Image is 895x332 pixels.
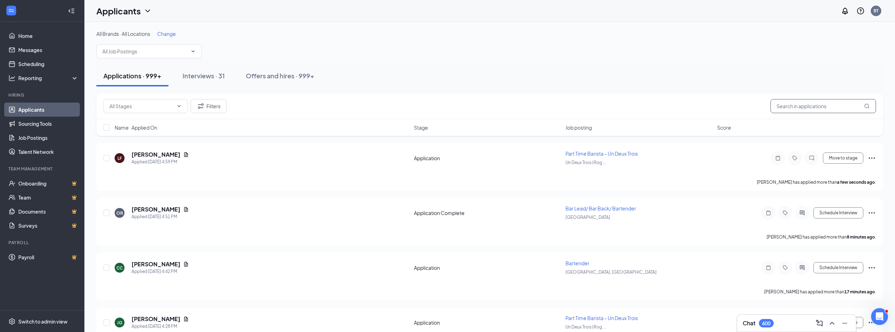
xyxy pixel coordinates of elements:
svg: WorkstreamLogo [8,7,15,14]
div: 600 [762,320,771,326]
div: CC [116,265,123,271]
svg: Document [183,152,189,157]
svg: Note [764,210,773,216]
svg: Settings [8,318,15,325]
h5: [PERSON_NAME] [132,260,180,268]
svg: Minimize [840,319,849,327]
span: Job posting [565,124,592,131]
div: Switch to admin view [18,318,68,325]
a: Talent Network [18,145,78,159]
input: Search in applications [771,99,876,113]
svg: ChevronDown [190,48,196,54]
a: SurveysCrown [18,219,78,233]
iframe: Intercom live chat [871,308,888,325]
a: Sourcing Tools [18,117,78,131]
input: All Job Postings [102,47,187,55]
b: a few seconds ago [837,180,875,185]
div: Reporting [18,74,79,82]
div: JG [117,320,122,326]
svg: ComposeMessage [815,319,824,327]
span: [GEOGRAPHIC_DATA] [565,215,610,220]
svg: Collapse [68,7,75,14]
button: ComposeMessage [814,318,825,329]
h1: Applicants [96,5,141,17]
svg: ActiveChat [798,265,806,271]
div: Payroll [8,240,77,246]
b: 17 minutes ago [844,289,875,294]
div: Application [414,264,561,271]
button: Schedule Interview [813,262,863,273]
span: Name · Applied On [115,124,157,131]
span: Score [717,124,731,131]
svg: ChevronDown [143,7,152,15]
svg: Tag [781,265,789,271]
a: TeamCrown [18,190,78,204]
h5: [PERSON_NAME] [132,151,180,158]
div: Offers and hires · 999+ [246,71,314,80]
svg: ChevronDown [176,103,182,109]
p: [PERSON_NAME] has applied more than . [757,179,876,185]
svg: MagnifyingGlass [864,103,870,109]
svg: Notifications [841,7,849,15]
button: Move to stage [823,152,863,164]
div: LF [117,155,122,161]
svg: Analysis [8,74,15,82]
div: Application [414,155,561,162]
input: All Stages [109,102,173,110]
svg: Filter [197,102,205,110]
svg: QuestionInfo [856,7,865,15]
div: BT [874,8,878,14]
button: Minimize [839,318,850,329]
h5: [PERSON_NAME] [132,206,180,213]
a: Job Postings [18,131,78,145]
svg: Document [183,207,189,212]
svg: Document [183,316,189,322]
div: Applied [DATE] 4:51 PM [132,213,189,220]
span: Change [157,31,176,37]
a: Home [18,29,78,43]
button: ChevronUp [826,318,838,329]
div: Application Complete [414,209,561,216]
p: [PERSON_NAME] has applied more than . [767,234,876,240]
span: Un Deux Trois (Rog ... [565,160,606,165]
h5: [PERSON_NAME] [132,315,180,323]
svg: ChatInactive [807,155,816,161]
h3: Chat [743,319,755,327]
span: Stage [414,124,428,131]
svg: Ellipses [868,154,876,162]
span: Bartender [565,260,589,266]
span: [GEOGRAPHIC_DATA], [GEOGRAPHIC_DATA] [565,269,657,275]
svg: Document [183,261,189,267]
svg: Tag [791,155,799,161]
a: Applicants [18,103,78,117]
div: Application [414,319,561,326]
b: 8 minutes ago [847,234,875,240]
span: Part Time Barista – Un Deux Trois [565,150,638,157]
div: Applied [DATE] 4:28 PM [132,323,189,330]
svg: Ellipses [868,209,876,217]
a: PayrollCrown [18,250,78,264]
span: Bar Lead/ Bar Back/ Bartender [565,205,636,211]
span: Part Time Barista – Un Deux Trois [565,315,638,321]
p: [PERSON_NAME] has applied more than . [764,289,876,295]
div: Interviews · 31 [183,71,225,80]
a: Messages [18,43,78,57]
svg: Ellipses [868,318,876,327]
div: OR [116,210,123,216]
button: Filter Filters [191,99,226,113]
svg: Note [764,265,773,271]
svg: Tag [781,210,789,216]
svg: Note [774,155,782,161]
svg: ActiveChat [798,210,806,216]
a: Scheduling [18,57,78,71]
div: Applications · 999+ [103,71,161,80]
span: Un Deux Trois (Rog ... [565,324,606,330]
div: Applied [DATE] 4:42 PM [132,268,189,275]
svg: Ellipses [868,263,876,272]
svg: ChevronUp [828,319,836,327]
a: DocumentsCrown [18,204,78,219]
div: Hiring [8,92,77,98]
span: All Brands · All Locations [96,31,150,37]
a: OnboardingCrown [18,176,78,190]
div: Team Management [8,166,77,172]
